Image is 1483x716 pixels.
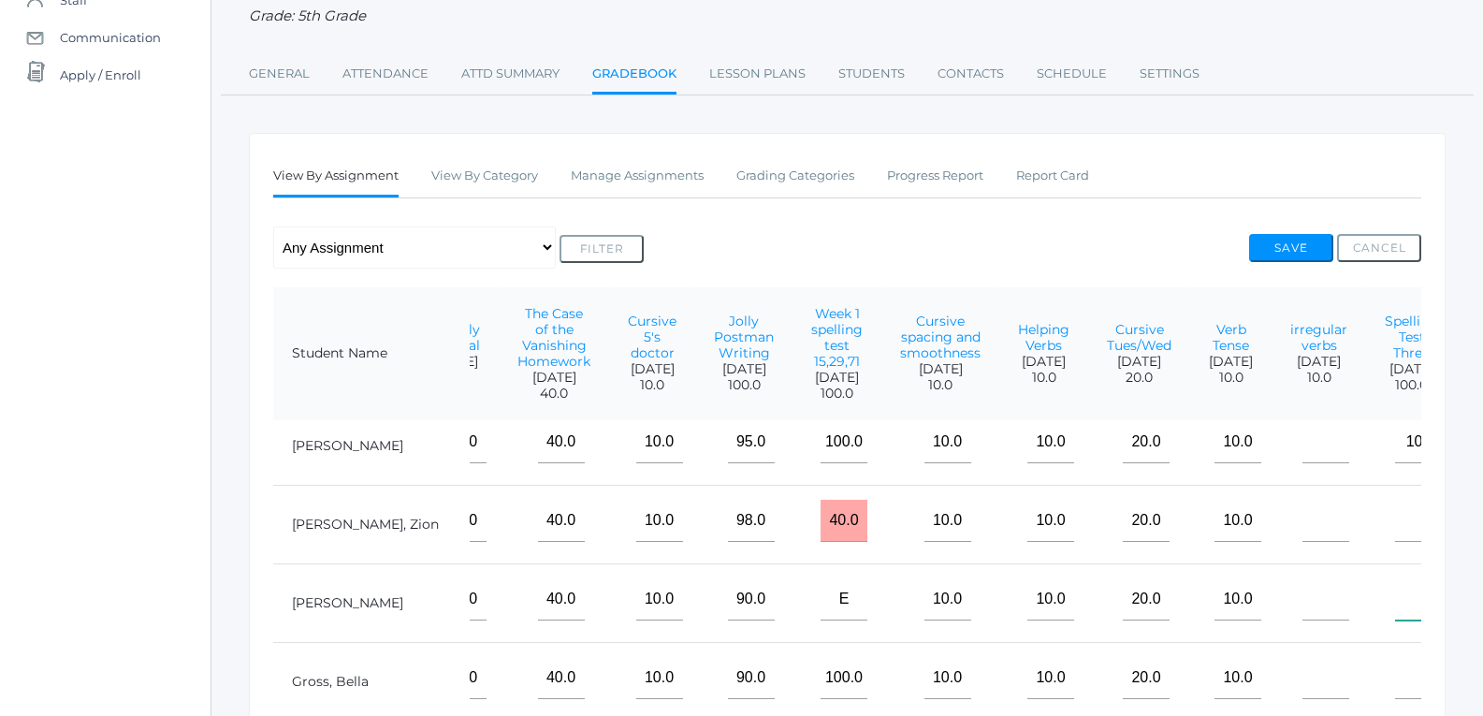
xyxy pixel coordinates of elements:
a: Settings [1140,55,1199,93]
span: 40.0 [517,386,590,402]
a: [PERSON_NAME] [292,594,403,611]
span: [DATE] [1018,354,1069,370]
button: Filter [560,235,644,263]
th: Student Name [273,287,470,421]
a: Students [838,55,905,93]
a: Gross, Bella [292,673,369,690]
a: Spelling Test Three [1385,313,1438,361]
span: [DATE] [1209,354,1253,370]
div: Grade: 5th Grade [249,6,1446,27]
a: General [249,55,310,93]
a: Attd Summary [461,55,560,93]
span: 10.0 [1290,370,1347,386]
a: View By Category [431,157,538,195]
a: View By Assignment [273,157,399,197]
span: 100.0 [714,377,774,393]
a: Verb Tense [1213,321,1249,354]
span: [DATE] [714,361,774,377]
a: Attendance [342,55,429,93]
a: Report Card [1016,157,1089,195]
span: [DATE] [900,361,981,377]
a: Progress Report [887,157,983,195]
button: Cancel [1337,234,1421,262]
a: Grading Categories [736,157,854,195]
a: Lesson Plans [709,55,806,93]
a: Cursive Tues/Wed [1107,321,1171,354]
span: [DATE] [1385,361,1438,377]
a: [PERSON_NAME], Zion [292,516,439,533]
a: The Case of the Vanishing Homework [517,305,590,370]
span: [DATE] [628,361,676,377]
a: Cursive spacing and smoothness [900,313,981,361]
span: 100.0 [1385,377,1438,393]
span: [DATE] [1107,354,1171,370]
a: Helping Verbs [1018,321,1069,354]
a: [PERSON_NAME] [292,437,403,454]
a: Week 1 spelling test 15,29,71 [811,305,863,370]
span: [DATE] [1290,354,1347,370]
a: Gradebook [592,55,676,95]
span: 20.0 [1107,370,1171,386]
span: 10.0 [1209,370,1253,386]
a: Manage Assignments [571,157,704,195]
span: 10.0 [628,377,676,393]
span: 10.0 [900,377,981,393]
a: Contacts [938,55,1004,93]
a: Jolly Postman Writing [714,313,774,361]
span: Communication [60,19,161,56]
span: [DATE] [517,370,590,386]
button: Save [1249,234,1333,262]
span: 10.0 [1018,370,1069,386]
a: irregular verbs [1290,321,1347,354]
span: [DATE] [811,370,863,386]
span: 100.0 [811,386,863,402]
a: Cursive 5's doctor [628,313,676,361]
span: Apply / Enroll [60,56,141,94]
a: Schedule [1037,55,1107,93]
